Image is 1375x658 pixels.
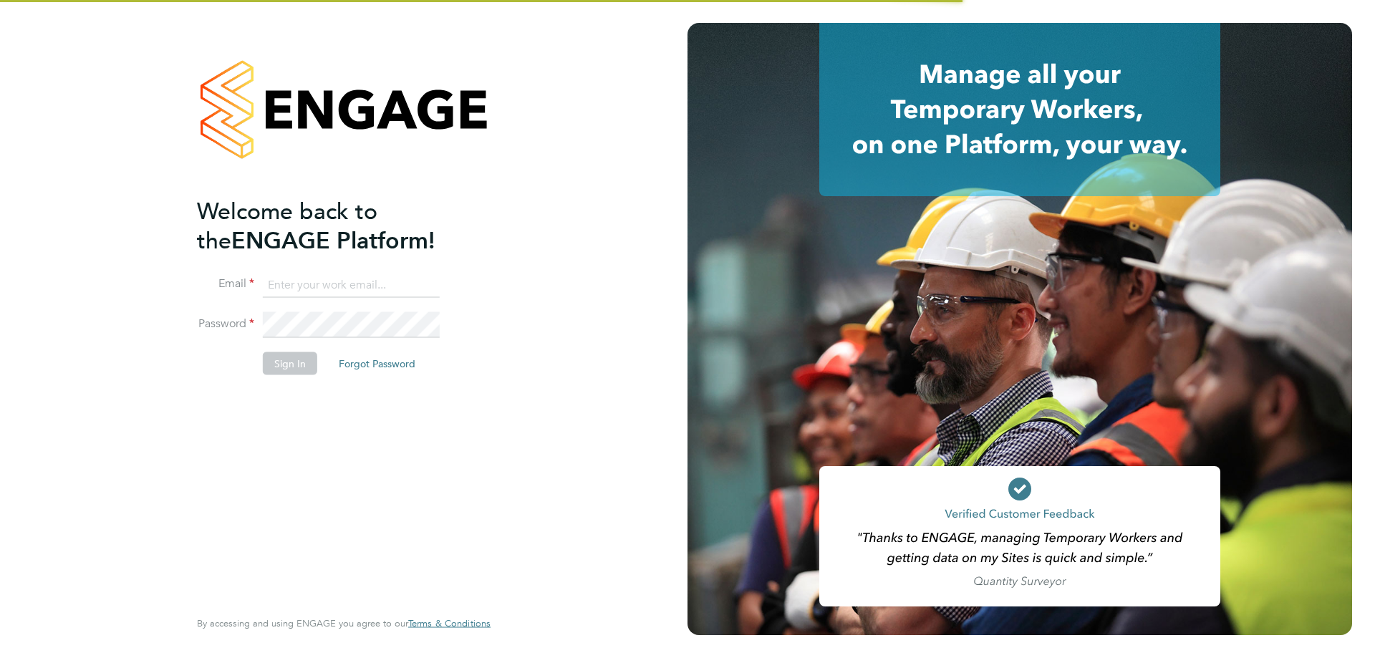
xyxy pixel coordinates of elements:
span: Terms & Conditions [408,617,491,629]
button: Forgot Password [327,352,427,375]
h2: ENGAGE Platform! [197,196,476,255]
input: Enter your work email... [263,272,440,298]
a: Terms & Conditions [408,618,491,629]
label: Password [197,316,254,332]
button: Sign In [263,352,317,375]
span: Welcome back to the [197,197,377,254]
span: By accessing and using ENGAGE you agree to our [197,617,491,629]
label: Email [197,276,254,291]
